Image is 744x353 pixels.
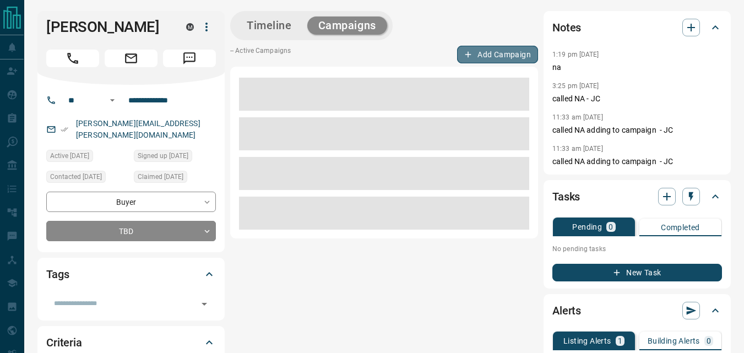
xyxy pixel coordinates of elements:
span: Signed up [DATE] [138,150,188,161]
span: Message [163,50,216,67]
p: called NA adding to campaign - JC [552,124,722,136]
p: 0 [707,337,711,345]
p: 1:19 pm [DATE] [552,51,599,58]
p: No pending tasks [552,241,722,257]
div: Tue Mar 04 2025 [46,150,128,165]
p: Building Alerts [648,337,700,345]
p: -- Active Campaigns [230,46,291,63]
span: Call [46,50,99,67]
h2: Criteria [46,334,82,351]
h2: Tags [46,265,69,283]
div: Tags [46,261,216,287]
div: TBD [46,221,216,241]
h2: Tasks [552,188,580,205]
div: Sun Mar 09 2025 [46,171,128,186]
h2: Notes [552,19,581,36]
p: Pending [572,223,602,231]
span: Claimed [DATE] [138,171,183,182]
button: New Task [552,264,722,281]
p: 11:33 am [DATE] [552,145,603,153]
span: Email [105,50,158,67]
button: Open [106,94,119,107]
div: mrloft.ca [186,23,194,31]
p: 11:33 am [DATE] [552,113,603,121]
div: Tue Mar 04 2025 [134,171,216,186]
button: Campaigns [307,17,387,35]
h2: Alerts [552,302,581,319]
div: Buyer [46,192,216,212]
button: Open [197,296,212,312]
a: [PERSON_NAME][EMAIL_ADDRESS][PERSON_NAME][DOMAIN_NAME] [76,119,200,139]
div: Alerts [552,297,722,324]
div: Tasks [552,183,722,210]
h1: [PERSON_NAME] [46,18,170,36]
svg: Email Verified [61,126,68,133]
div: Tue Mar 04 2025 [134,150,216,165]
p: 3:25 pm [DATE] [552,82,599,90]
p: called NA adding to campaign - JC [552,156,722,167]
div: Notes [552,14,722,41]
p: called NA - JC [552,93,722,105]
p: 0 [609,223,613,231]
p: Completed [661,224,700,231]
p: Listing Alerts [563,337,611,345]
button: Add Campaign [457,46,538,63]
span: Contacted [DATE] [50,171,102,182]
span: Active [DATE] [50,150,89,161]
p: na [552,62,722,73]
button: Timeline [236,17,303,35]
p: 1 [618,337,622,345]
